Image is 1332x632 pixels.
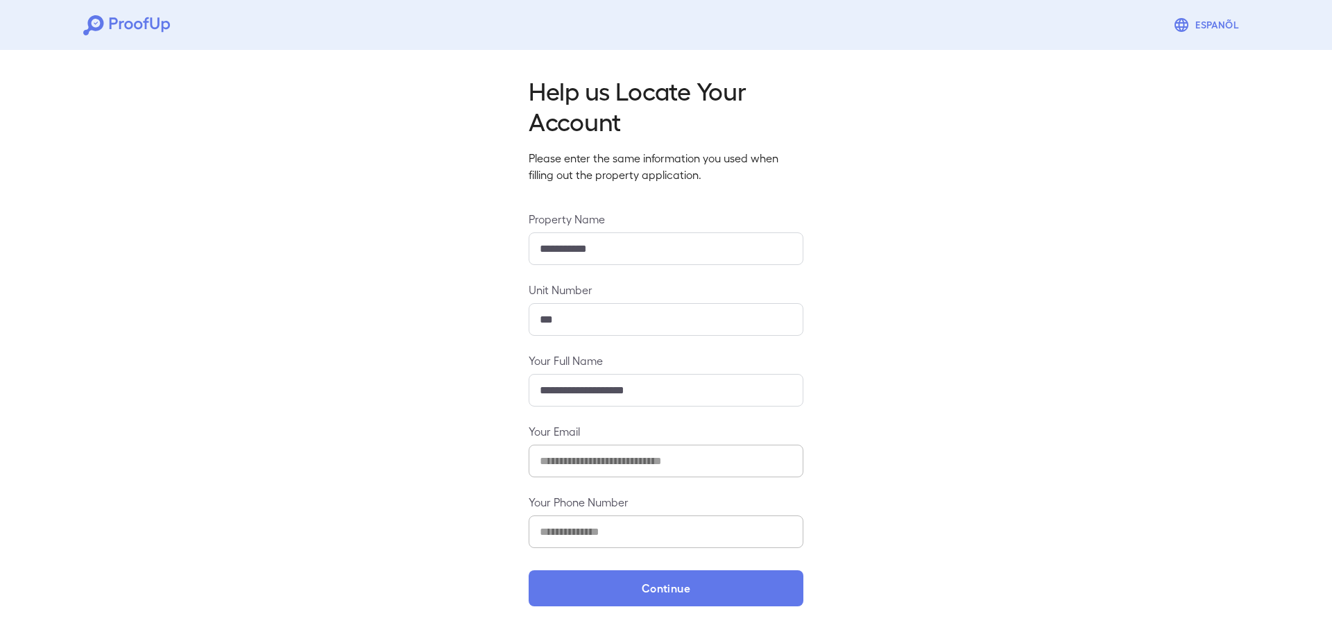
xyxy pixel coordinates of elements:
[529,211,803,227] label: Property Name
[529,494,803,510] label: Your Phone Number
[529,75,803,136] h2: Help us Locate Your Account
[529,282,803,298] label: Unit Number
[529,352,803,368] label: Your Full Name
[529,423,803,439] label: Your Email
[529,150,803,183] p: Please enter the same information you used when filling out the property application.
[1168,11,1249,39] button: Espanõl
[529,570,803,606] button: Continue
